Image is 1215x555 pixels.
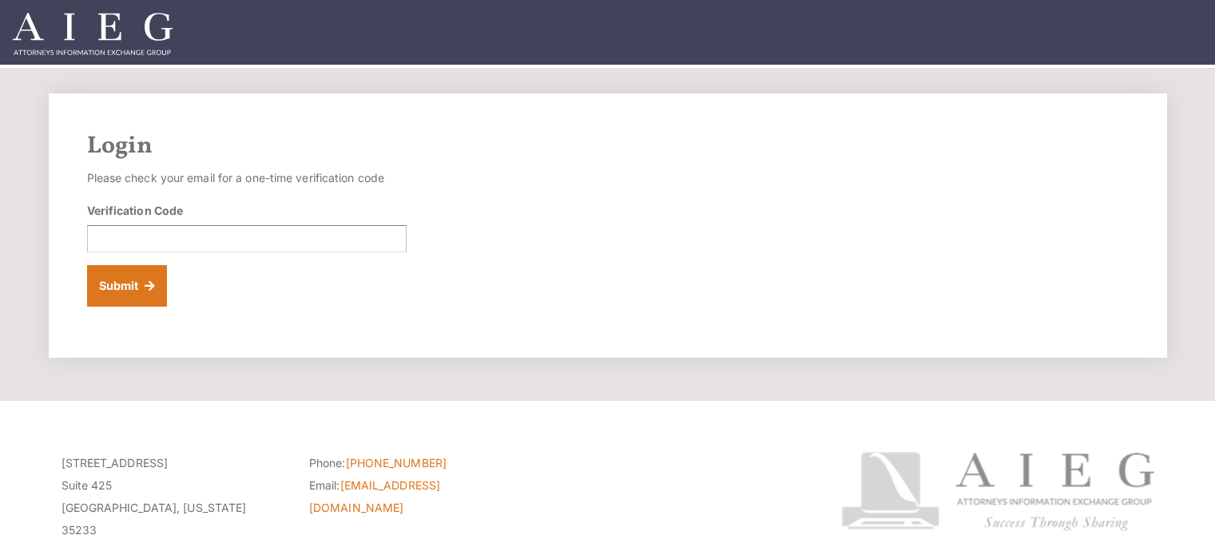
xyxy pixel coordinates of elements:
[62,452,285,541] p: [STREET_ADDRESS] Suite 425 [GEOGRAPHIC_DATA], [US_STATE] 35233
[309,452,533,474] li: Phone:
[346,456,447,470] a: [PHONE_NUMBER]
[87,265,168,307] button: Submit
[309,474,533,519] li: Email:
[87,202,184,219] label: Verification Code
[87,167,407,189] p: Please check your email for a one-time verification code
[309,478,440,514] a: [EMAIL_ADDRESS][DOMAIN_NAME]
[841,452,1154,531] img: Attorneys Information Exchange Group logo
[13,13,173,55] img: Attorneys Information Exchange Group
[87,132,1129,161] h2: Login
